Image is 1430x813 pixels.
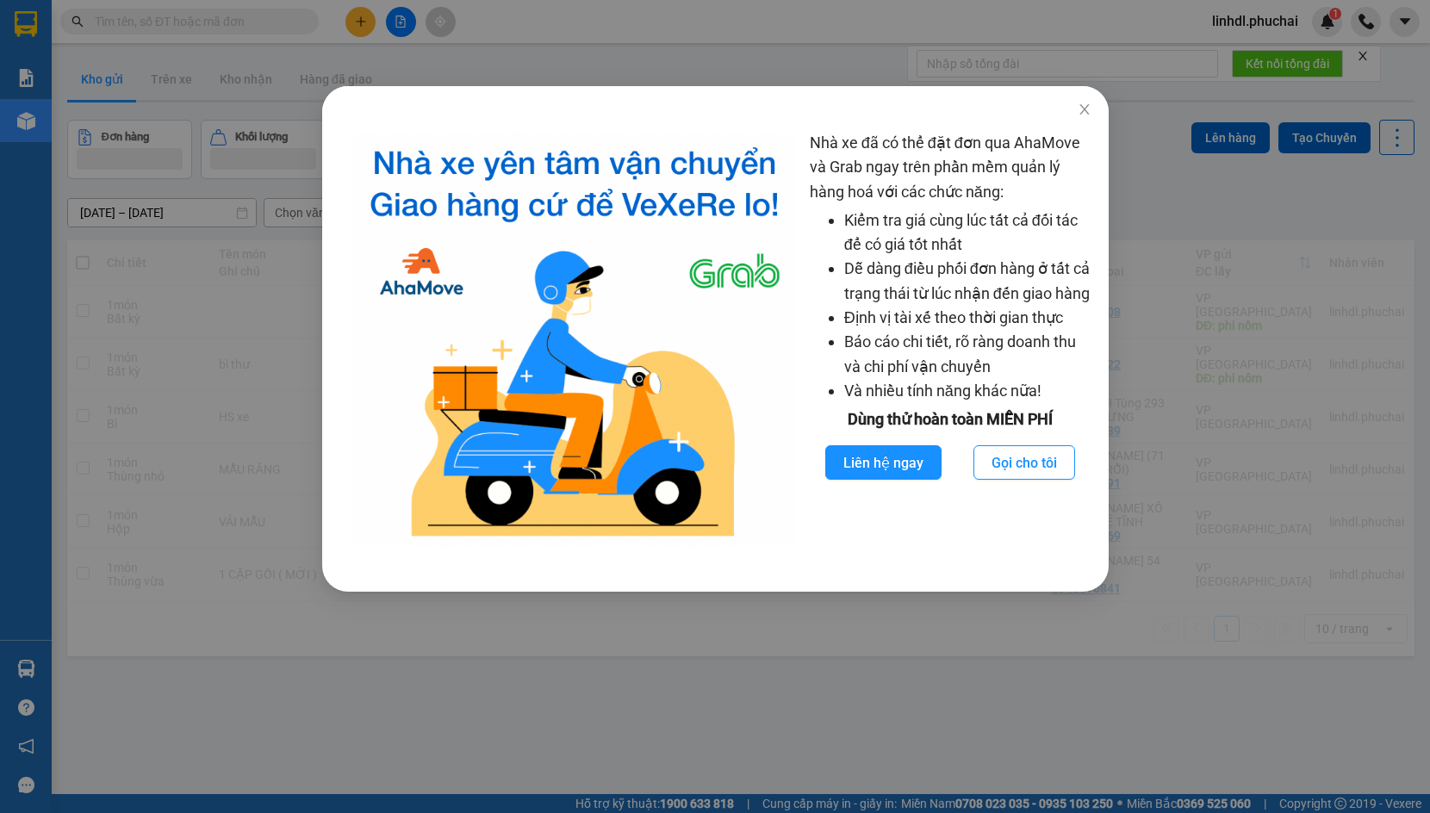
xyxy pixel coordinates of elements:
img: logo [353,131,796,549]
li: Và nhiều tính năng khác nữa! [843,379,1091,403]
span: close [1078,102,1091,116]
li: Kiểm tra giá cùng lúc tất cả đối tác để có giá tốt nhất [843,208,1091,258]
div: Nhà xe đã có thể đặt đơn qua AhaMove và Grab ngay trên phần mềm quản lý hàng hoá với các chức năng: [809,131,1091,549]
li: Định vị tài xế theo thời gian thực [843,306,1091,330]
span: Gọi cho tôi [992,452,1057,474]
li: Báo cáo chi tiết, rõ ràng doanh thu và chi phí vận chuyển [843,330,1091,379]
button: Close [1060,86,1109,134]
span: Liên hệ ngay [843,452,923,474]
div: Dùng thử hoàn toàn MIỄN PHÍ [809,407,1091,431]
li: Dễ dàng điều phối đơn hàng ở tất cả trạng thái từ lúc nhận đến giao hàng [843,257,1091,306]
button: Liên hệ ngay [825,445,942,480]
button: Gọi cho tôi [973,445,1075,480]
